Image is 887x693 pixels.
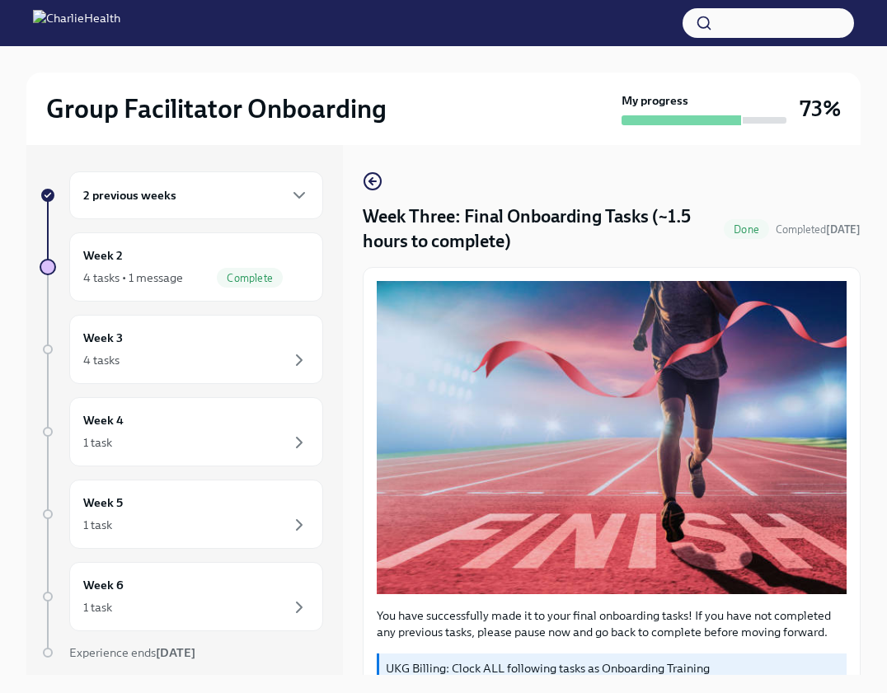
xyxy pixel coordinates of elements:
[363,204,717,254] h4: Week Three: Final Onboarding Tasks (~1.5 hours to complete)
[83,246,123,265] h6: Week 2
[776,222,861,237] span: September 24th, 2025 19:54
[724,223,769,236] span: Done
[33,10,120,36] img: CharlieHealth
[83,411,124,429] h6: Week 4
[83,352,120,368] div: 4 tasks
[156,645,195,660] strong: [DATE]
[217,272,283,284] span: Complete
[83,576,124,594] h6: Week 6
[377,281,847,594] button: Zoom image
[83,329,123,347] h6: Week 3
[83,517,112,533] div: 1 task
[83,186,176,204] h6: 2 previous weeks
[40,562,323,631] a: Week 61 task
[83,494,123,512] h6: Week 5
[46,92,387,125] h2: Group Facilitator Onboarding
[40,232,323,302] a: Week 24 tasks • 1 messageComplete
[83,599,112,616] div: 1 task
[40,480,323,549] a: Week 51 task
[622,92,688,109] strong: My progress
[69,645,195,660] span: Experience ends
[83,269,183,286] div: 4 tasks • 1 message
[386,660,840,677] p: UKG Billing: Clock ALL following tasks as Onboarding Training
[377,607,847,640] p: You have successfully made it to your final onboarding tasks! If you have not completed any previ...
[83,434,112,451] div: 1 task
[40,315,323,384] a: Week 34 tasks
[800,94,841,124] h3: 73%
[40,397,323,466] a: Week 41 task
[69,171,323,219] div: 2 previous weeks
[826,223,861,236] strong: [DATE]
[776,223,861,236] span: Completed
